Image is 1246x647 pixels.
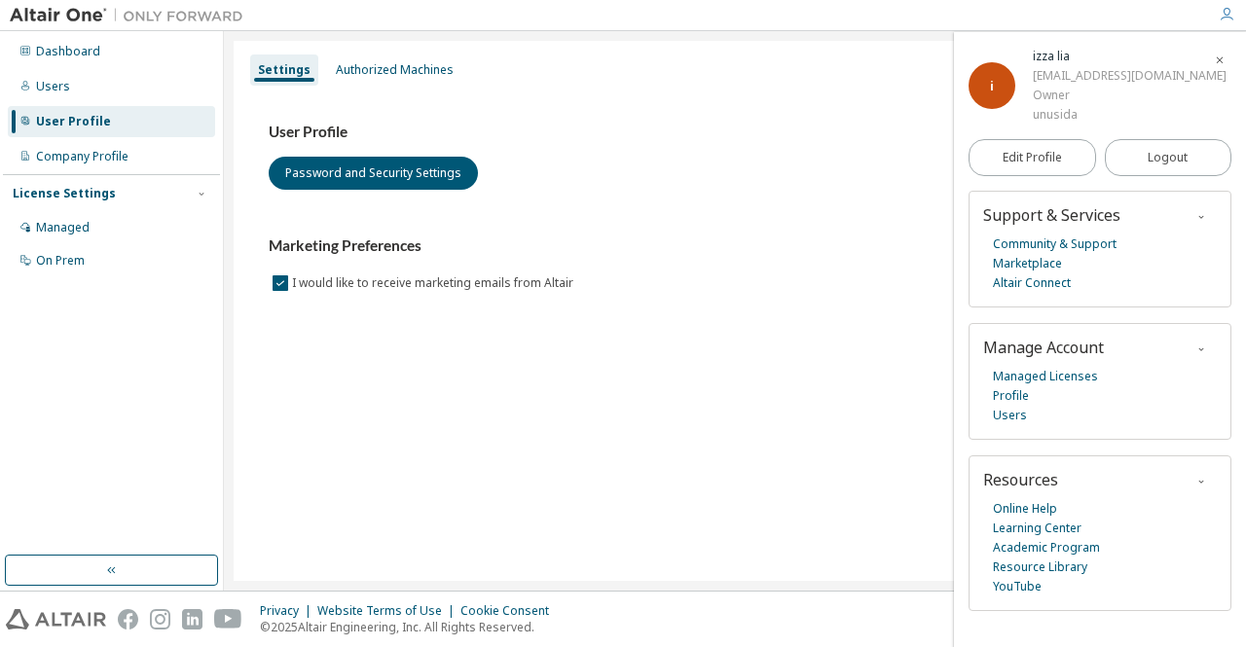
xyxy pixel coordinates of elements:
[990,78,994,94] span: i
[983,469,1058,490] span: Resources
[993,234,1117,254] a: Community & Support
[6,609,106,629] img: altair_logo.svg
[336,62,454,78] div: Authorized Machines
[993,254,1062,273] a: Marketplace
[150,609,170,629] img: instagram.svg
[993,499,1057,519] a: Online Help
[1033,86,1227,105] div: Owner
[36,114,111,129] div: User Profile
[993,406,1027,425] a: Users
[993,273,1071,293] a: Altair Connect
[36,253,85,269] div: On Prem
[1148,148,1188,167] span: Logout
[983,204,1120,226] span: Support & Services
[292,271,577,295] label: I would like to receive marketing emails from Altair
[13,186,116,201] div: License Settings
[1105,139,1232,176] button: Logout
[993,519,1081,538] a: Learning Center
[993,367,1098,386] a: Managed Licenses
[214,609,242,629] img: youtube.svg
[993,538,1100,557] a: Academic Program
[269,236,1201,256] h3: Marketing Preferences
[258,62,311,78] div: Settings
[993,557,1087,577] a: Resource Library
[317,603,460,619] div: Website Terms of Use
[993,577,1042,596] a: YouTube
[269,123,1201,142] h3: User Profile
[36,79,70,94] div: Users
[36,149,128,164] div: Company Profile
[969,139,1096,176] a: Edit Profile
[1033,105,1227,125] div: unusida
[260,619,561,635] p: © 2025 Altair Engineering, Inc. All Rights Reserved.
[1003,150,1062,165] span: Edit Profile
[460,603,561,619] div: Cookie Consent
[260,603,317,619] div: Privacy
[1033,66,1227,86] div: [EMAIL_ADDRESS][DOMAIN_NAME]
[993,386,1029,406] a: Profile
[983,337,1104,358] span: Manage Account
[10,6,253,25] img: Altair One
[118,609,138,629] img: facebook.svg
[36,220,90,235] div: Managed
[1033,47,1227,66] div: izza lia
[269,157,478,190] button: Password and Security Settings
[182,609,202,629] img: linkedin.svg
[36,44,100,59] div: Dashboard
